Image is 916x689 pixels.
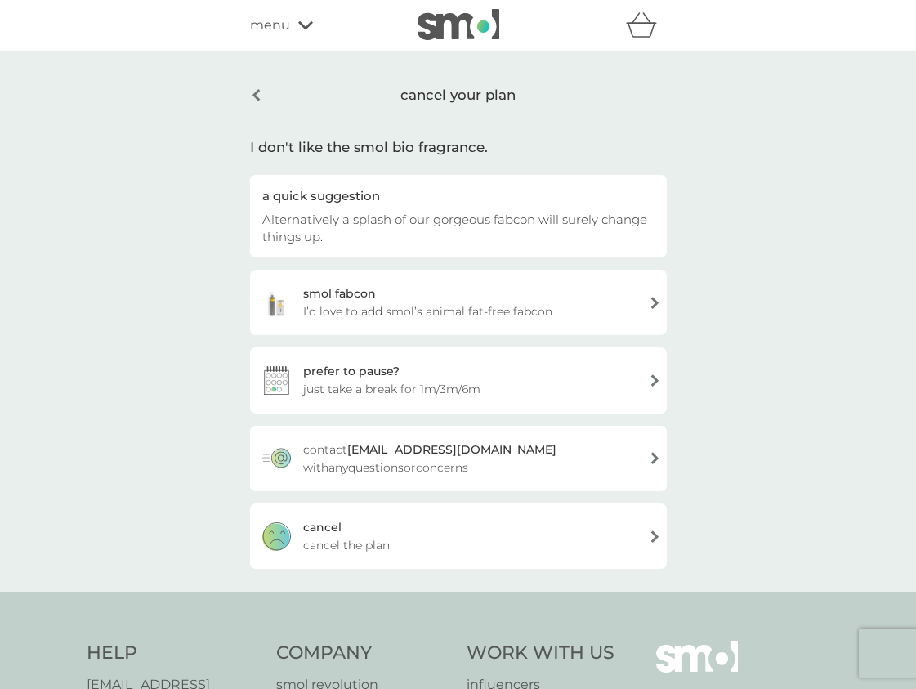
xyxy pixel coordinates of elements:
[626,9,667,42] div: basket
[250,15,290,36] span: menu
[303,362,400,380] div: prefer to pause?
[303,380,480,398] span: just take a break for 1m/3m/6m
[250,74,667,116] div: cancel your plan
[276,641,450,666] h4: Company
[262,187,655,204] div: a quick suggestion
[250,426,667,491] a: contact[EMAIL_ADDRESS][DOMAIN_NAME] withanyquestionsorconcerns
[418,9,499,40] img: smol
[467,641,614,666] h4: Work With Us
[250,136,667,159] div: I don't like the smol bio fragrance.
[303,302,552,320] span: I’d love to add smol’s animal fat-free fabcon
[303,284,376,302] div: smol fabcon
[303,441,636,476] span: contact with any questions or concerns
[87,641,261,666] h4: Help
[303,536,390,554] span: cancel the plan
[262,212,647,244] span: Alternatively a splash of our gorgeous fabcon will surely change things up.
[347,442,556,457] strong: [EMAIL_ADDRESS][DOMAIN_NAME]
[303,518,342,536] div: cancel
